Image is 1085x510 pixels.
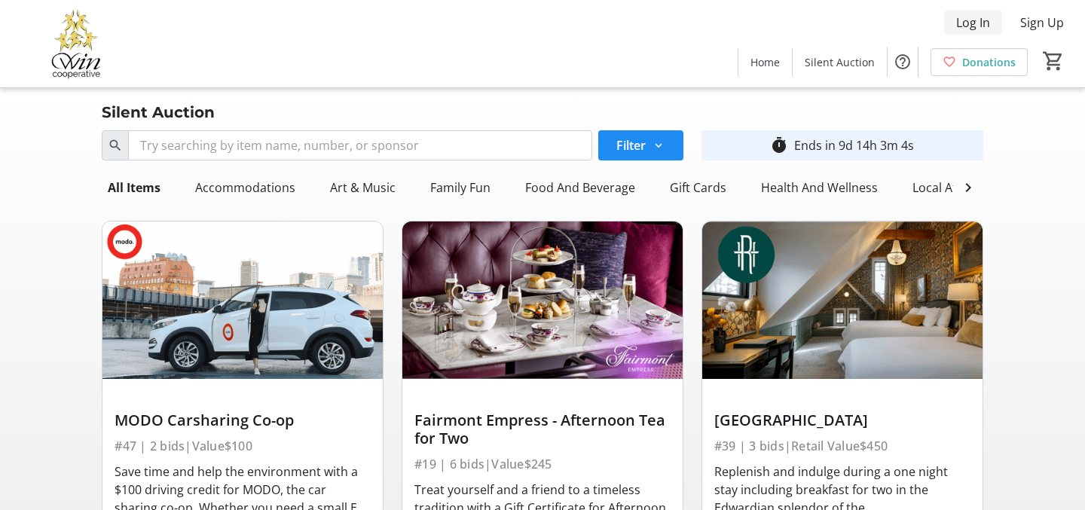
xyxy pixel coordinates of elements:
[944,11,1002,35] button: Log In
[793,48,887,76] a: Silent Auction
[424,173,497,203] div: Family Fun
[189,173,301,203] div: Accommodations
[714,411,970,429] div: [GEOGRAPHIC_DATA]
[770,136,788,154] mat-icon: timer_outline
[414,454,671,475] div: #19 | 6 bids | Value $245
[102,221,383,379] img: MODO Carsharing Co-op
[1040,47,1067,75] button: Cart
[414,411,671,447] div: Fairmont Empress - Afternoon Tea for Two
[931,48,1028,76] a: Donations
[888,47,918,77] button: Help
[702,221,983,379] img: Rosemead House Hotel
[519,173,641,203] div: Food And Beverage
[9,6,143,81] img: Victoria Women In Need Community Cooperative's Logo
[128,130,592,160] input: Try searching by item name, number, or sponsor
[664,173,732,203] div: Gift Cards
[115,435,371,457] div: #47 | 2 bids | Value $100
[616,136,646,154] span: Filter
[714,435,970,457] div: #39 | 3 bids | Retail Value $450
[93,100,224,124] div: Silent Auction
[738,48,792,76] a: Home
[794,136,914,154] div: Ends in 9d 14h 3m 4s
[956,14,990,32] span: Log In
[805,54,875,70] span: Silent Auction
[102,173,167,203] div: All Items
[962,54,1016,70] span: Donations
[755,173,884,203] div: Health And Wellness
[598,130,683,160] button: Filter
[1020,14,1064,32] span: Sign Up
[324,173,402,203] div: Art & Music
[402,221,683,379] img: Fairmont Empress - Afternoon Tea for Two
[906,173,1014,203] div: Local Attractions
[1008,11,1076,35] button: Sign Up
[750,54,780,70] span: Home
[115,411,371,429] div: MODO Carsharing Co-op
